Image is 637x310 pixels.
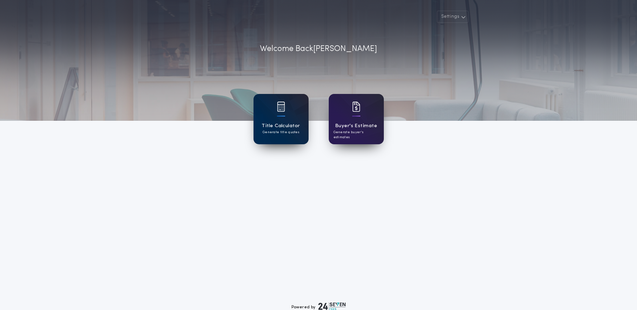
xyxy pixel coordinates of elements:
[352,102,360,112] img: card icon
[263,130,299,135] p: Generate title quotes
[262,122,300,130] h1: Title Calculator
[333,130,379,140] p: Generate buyer's estimates
[335,122,377,130] h1: Buyer's Estimate
[260,43,377,55] p: Welcome Back [PERSON_NAME]
[329,94,384,144] a: card iconBuyer's EstimateGenerate buyer's estimates
[277,102,285,112] img: card icon
[437,11,468,23] button: Settings
[254,94,309,144] a: card iconTitle CalculatorGenerate title quotes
